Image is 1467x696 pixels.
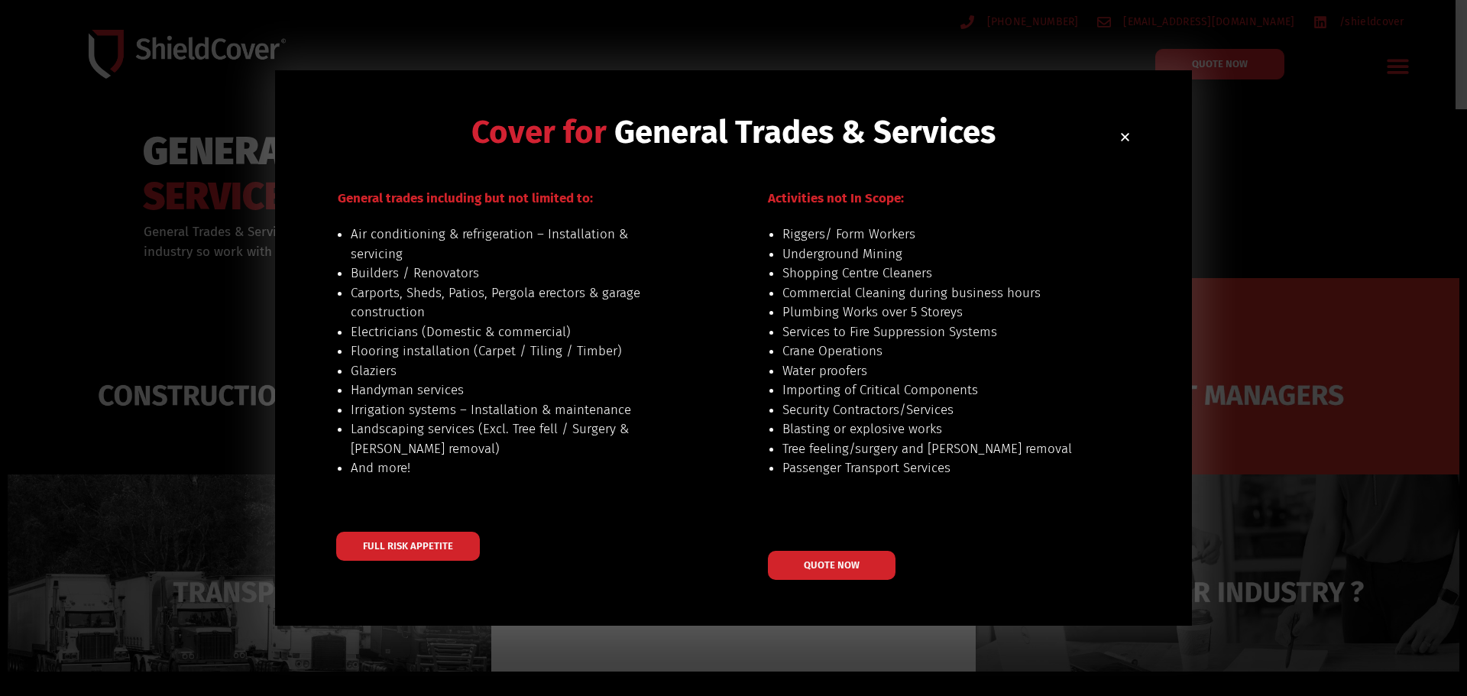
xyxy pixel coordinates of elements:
li: Importing of Critical Components [782,380,1101,400]
span: Activities not In Scope: [768,190,904,206]
a: FULL RISK APPETITE [336,532,480,561]
li: Tree feeling/surgery and [PERSON_NAME] removal [782,439,1101,459]
li: Irrigation systems – Installation & maintenance [351,400,669,420]
li: Crane Operations [782,342,1101,361]
a: Close [1119,131,1131,143]
li: Landscaping services (Excl. Tree fell / Surgery & [PERSON_NAME] removal) [351,419,669,458]
li: Plumbing Works over 5 Storeys [782,303,1101,322]
span: General trades including but not limited to: [338,190,593,206]
li: Riggers/ Form Workers [782,225,1101,244]
li: And more! [351,458,669,478]
li: Services to Fire Suppression Systems [782,322,1101,342]
span: FULL RISK APPETITE [363,541,453,551]
li: Blasting or explosive works [782,419,1101,439]
li: Glaziers [351,361,669,381]
li: Passenger Transport Services [782,458,1101,478]
span: QUOTE NOW [804,560,860,570]
li: Commercial Cleaning during business hours [782,283,1101,303]
li: Security Contractors/Services [782,400,1101,420]
li: Carports, Sheds, Patios, Pergola erectors & garage construction [351,283,669,322]
li: Air conditioning & refrigeration – Installation & servicing [351,225,669,264]
a: QUOTE NOW [768,551,895,580]
li: Flooring installation (Carpet / Tiling / Timber) [351,342,669,361]
span: General Trades & Services [614,113,996,151]
li: Underground Mining [782,244,1101,264]
li: Handyman services [351,380,669,400]
li: Shopping Centre Cleaners [782,264,1101,283]
li: Electricians (Domestic & commercial) [351,322,669,342]
span: Cover for [471,113,607,151]
li: Water proofers [782,361,1101,381]
li: Builders / Renovators [351,264,669,283]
